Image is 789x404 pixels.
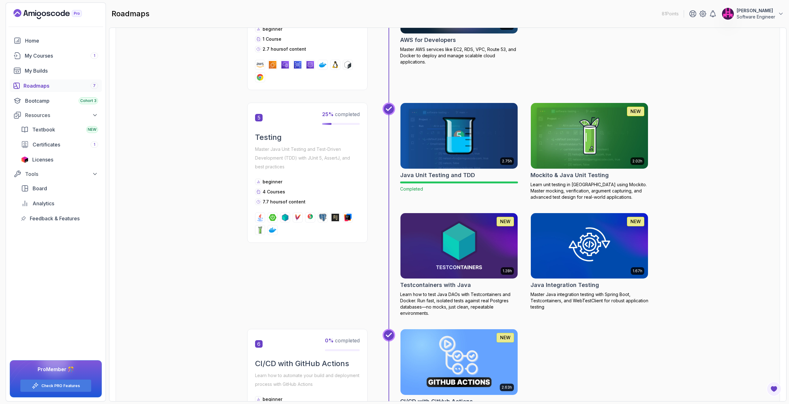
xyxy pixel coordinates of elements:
[25,52,98,59] div: My Courses
[332,214,339,221] img: assertj logo
[93,83,96,88] span: 7
[630,108,641,115] p: NEW
[255,132,360,142] h2: Testing
[10,64,102,77] a: builds
[502,385,512,390] p: 2.63h
[632,159,642,164] p: 2.02h
[255,359,360,369] h2: CI/CD with GitHub Actions
[531,213,648,279] img: Java Integration Testing card
[20,379,91,392] button: Check PRO Features
[263,179,282,185] p: beginner
[269,226,276,234] img: docker logo
[24,82,98,89] div: Roadmaps
[17,138,102,151] a: certificates
[400,103,518,169] img: Java Unit Testing and TDD card
[10,49,102,62] a: courses
[306,61,314,69] img: route53 logo
[33,185,47,192] span: Board
[400,213,518,279] img: Testcontainers with Java card
[256,61,264,69] img: aws logo
[17,153,102,166] a: licenses
[25,170,98,178] div: Tools
[322,111,360,117] span: completed
[400,36,456,44] h2: AWS for Developers
[722,8,734,20] img: user profile image
[10,34,102,47] a: home
[94,142,95,147] span: 1
[269,214,276,221] img: spring-boot logo
[10,168,102,180] button: Tools
[255,371,360,389] p: Learn how to automate your build and deployment process with GitHub Actions
[255,145,360,171] p: Master Java Unit Testing and Test-Driven Development (TDD) with JUnit 5, AssertJ, and best practices
[500,218,510,225] p: NEW
[281,61,289,69] img: vpc logo
[32,126,55,133] span: Textbook
[256,226,264,234] img: mockito logo
[256,214,264,221] img: java logo
[325,337,360,344] span: completed
[344,61,352,69] img: bash logo
[737,14,775,20] p: Software Engineer
[10,95,102,107] a: bootcamp
[400,213,518,317] a: Testcontainers with Java card1.28hNEWTestcontainers with JavaLearn how to test Java DAOs with Tes...
[25,97,98,105] div: Bootcamp
[33,200,54,207] span: Analytics
[263,26,282,32] p: beginner
[325,337,334,344] span: 0 %
[528,101,651,170] img: Mockito & Java Unit Testing card
[255,340,263,348] span: 6
[500,335,510,341] p: NEW
[306,214,314,221] img: junit logo
[281,214,289,221] img: testcontainers logo
[630,218,641,225] p: NEW
[322,111,334,117] span: 25 %
[112,9,149,19] h2: roadmaps
[400,281,471,289] h2: Testcontainers with Java
[88,127,97,132] span: NEW
[94,53,95,58] span: 1
[530,281,599,289] h2: Java Integration Testing
[41,383,80,388] a: Check PRO Features
[263,36,281,42] span: 1 Course
[633,268,642,274] p: 1.67h
[25,111,98,119] div: Resources
[263,396,282,402] p: beginner
[400,103,518,192] a: Java Unit Testing and TDD card2.75hJava Unit Testing and TDDCompleted
[256,74,264,81] img: chrome logo
[400,171,475,180] h2: Java Unit Testing and TDD
[25,37,98,44] div: Home
[30,215,80,222] span: Feedback & Features
[255,114,263,121] span: 5
[737,8,775,14] p: [PERSON_NAME]
[400,186,423,192] span: Completed
[263,46,306,52] p: 2.7 hours of content
[21,156,29,163] img: jetbrains icon
[400,329,518,395] img: CI/CD with GitHub Actions card
[530,213,648,310] a: Java Integration Testing card1.67hNEWJava Integration TestingMaster Java integration testing with...
[17,212,102,225] a: feedback
[263,199,306,205] p: 7.7 hours of content
[13,9,96,19] a: Landing page
[502,159,512,164] p: 2.75h
[32,156,53,163] span: Licenses
[530,103,648,200] a: Mockito & Java Unit Testing card2.02hNEWMockito & Java Unit TestingLearn unit testing in [GEOGRAP...
[33,141,60,148] span: Certificates
[319,214,327,221] img: postgres logo
[319,61,327,69] img: docker logo
[294,61,301,69] img: rds logo
[400,291,518,316] p: Learn how to test Java DAOs with Testcontainers and Docker. Run fast, isolated tests against real...
[722,8,784,20] button: user profile image[PERSON_NAME]Software Engineer
[530,171,609,180] h2: Mockito & Java Unit Testing
[400,46,518,65] p: Master AWS services like EC2, RDS, VPC, Route 53, and Docker to deploy and manage scalable cloud ...
[25,67,98,74] div: My Builds
[332,61,339,69] img: linux logo
[503,268,512,274] p: 1.28h
[17,197,102,210] a: analytics
[294,214,301,221] img: maven logo
[766,381,781,396] button: Open Feedback Button
[344,214,352,221] img: intellij logo
[530,182,648,200] p: Learn unit testing in [GEOGRAPHIC_DATA] using Mockito. Master mocking, verification, argument cap...
[10,79,102,92] a: roadmaps
[530,291,648,310] p: Master Java integration testing with Spring Boot, Testcontainers, and WebTestClient for robust ap...
[269,61,276,69] img: ec2 logo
